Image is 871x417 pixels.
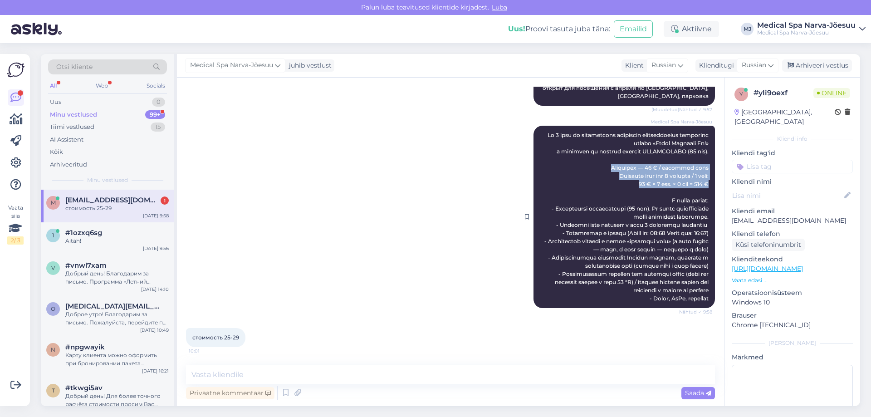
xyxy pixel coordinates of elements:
div: стоимость 25-29 [65,204,169,212]
div: Добрый день! Для более точного расчёта стоимости просим Вас указать желаемые даты размещения, так... [65,392,169,408]
span: 1 [52,232,54,239]
div: Medical Spa Narva-Jõesuu [757,22,856,29]
div: Web [94,80,110,92]
span: Russian [651,60,676,70]
div: [GEOGRAPHIC_DATA], [GEOGRAPHIC_DATA] [734,108,835,127]
div: Vaata siia [7,204,24,245]
p: Klienditeekond [732,255,853,264]
span: Nähtud ✓ 9:58 [678,309,712,315]
span: y [739,91,743,98]
div: Arhiveeri vestlus [782,59,852,72]
a: Medical Spa Narva-JõesuuMedical Spa Narva-Jõesuu [757,22,866,36]
div: [PERSON_NAME] [732,339,853,347]
span: #npgwayik [65,343,105,351]
div: juhib vestlust [285,61,332,70]
span: Otsi kliente [56,62,93,72]
div: Arhiveeritud [50,160,87,169]
p: Kliendi nimi [732,177,853,186]
span: #tkwgi5av [65,384,103,392]
p: Kliendi telefon [732,229,853,239]
div: Kõik [50,147,63,157]
span: Medical Spa Narva-Jõesuu [651,118,712,125]
div: [DATE] 16:21 [142,368,169,374]
div: [DATE] 9:56 [143,245,169,252]
p: Chrome [TECHNICAL_ID] [732,320,853,330]
div: Medical Spa Narva-Jõesuu [757,29,856,36]
div: Privaatne kommentaar [186,387,274,399]
div: Aktiivne [664,21,719,37]
input: Lisa tag [732,160,853,173]
div: Proovi tasuta juba täna: [508,24,610,34]
div: 2 / 3 [7,236,24,245]
div: Klient [621,61,644,70]
span: o [51,305,55,312]
p: [EMAIL_ADDRESS][DOMAIN_NAME] [732,216,853,226]
span: marika.65@mail.ru [65,196,160,204]
div: [DATE] 10:49 [140,327,169,334]
div: AI Assistent [50,135,83,144]
span: Minu vestlused [87,176,128,184]
span: 10:01 [189,348,223,354]
div: Minu vestlused [50,110,97,119]
a: [URL][DOMAIN_NAME] [732,265,803,273]
span: (Muudetud) Nähtud ✓ 9:57 [651,106,712,113]
span: m [51,199,56,206]
div: Доброе утро! Благодарим за письмо. Пожалуйста, перейдите по ссылке: [URL][DOMAIN_NAME] Хорошего дня! [65,310,169,327]
p: Märkmed [732,353,853,362]
div: MJ [741,23,754,35]
span: Online [813,88,850,98]
div: [DATE] 14:10 [141,286,169,293]
div: 1 [161,196,169,205]
span: t [52,387,55,394]
p: Windows 10 [732,298,853,307]
div: Карту клиента можно оформить при бронировании пакета. [PERSON_NAME] является физической, не привя... [65,351,169,368]
img: Askly Logo [7,61,24,78]
span: Russian [742,60,766,70]
p: Brauser [732,311,853,320]
div: Aitäh! [65,237,169,245]
span: стоимость 25-29 [192,334,239,341]
span: Lo 3 ipsu do sitametcons adipiscin elitseddoeius temporinc utlabo «Etdol Magnaali En!» a minimven... [544,132,710,302]
p: Kliendi email [732,206,853,216]
div: Socials [145,80,167,92]
div: 99+ [145,110,165,119]
span: Saada [685,389,711,397]
div: Uus [50,98,61,107]
div: All [48,80,59,92]
span: Luba [489,3,510,11]
div: Добрый день! Благодарим за письмо. Программа «Летний подарок» действует до [DATE]. На период с [D... [65,270,169,286]
span: #1ozxq6sg [65,229,102,237]
div: [DATE] 9:58 [143,212,169,219]
button: Emailid [614,20,653,38]
input: Lisa nimi [732,191,842,201]
span: n [51,346,55,353]
div: Küsi telefoninumbrit [732,239,805,251]
p: Vaata edasi ... [732,276,853,285]
p: Kliendi tag'id [732,148,853,158]
span: Medical Spa Narva-Jõesuu [190,60,273,70]
div: # yli9oexf [754,88,813,98]
b: Uus! [508,25,525,33]
div: Kliendi info [732,135,853,143]
p: Operatsioonisüsteem [732,288,853,298]
div: Klienditugi [695,61,734,70]
span: v [51,265,55,271]
div: 15 [151,123,165,132]
div: 0 [152,98,165,107]
div: Tiimi vestlused [50,123,94,132]
span: oseni@list.ru [65,302,160,310]
span: #vnwl7xam [65,261,107,270]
